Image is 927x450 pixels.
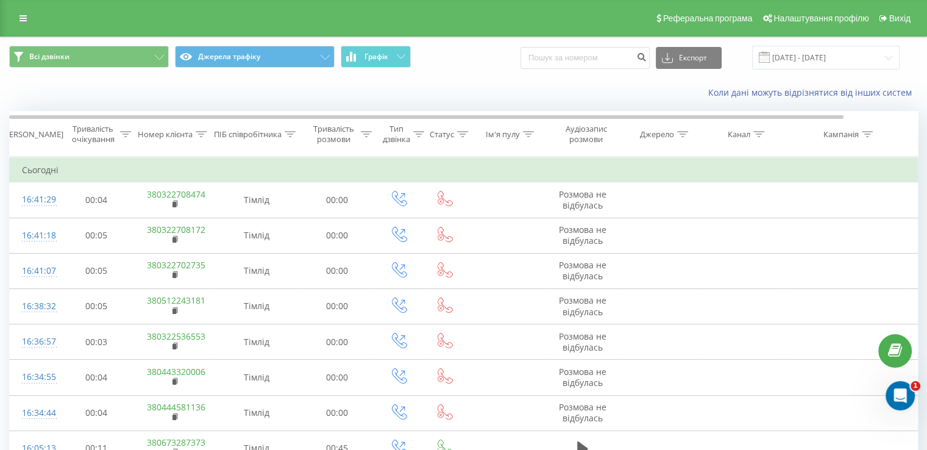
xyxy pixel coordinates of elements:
span: Розмова не відбулась [559,259,606,282]
div: 16:41:18 [22,224,46,248]
button: Джерела трафіку [175,46,335,68]
td: 00:04 [59,395,135,430]
div: 16:41:29 [22,188,46,212]
td: 00:00 [299,288,375,324]
td: 00:04 [59,360,135,395]
td: Тімлід [214,324,299,360]
td: 00:00 [299,182,375,218]
td: 00:00 [299,324,375,360]
span: Вихід [889,13,911,23]
td: 00:05 [59,253,135,288]
span: Налаштування профілю [773,13,868,23]
input: Пошук за номером [520,47,650,69]
div: Ім'я пулу [486,129,520,140]
a: 380443320006 [147,366,205,377]
div: [PERSON_NAME] [2,129,63,140]
td: Тімлід [214,218,299,253]
div: Тривалість очікування [69,124,117,145]
td: 00:00 [299,360,375,395]
span: Розмова не відбулась [559,295,606,317]
td: 00:00 [299,218,375,253]
a: 380322708474 [147,188,205,200]
span: Реферальна програма [663,13,753,23]
iframe: Intercom live chat [886,381,915,410]
span: Графік [364,52,388,61]
td: 00:00 [299,395,375,430]
td: Тімлід [214,360,299,395]
div: 16:41:07 [22,259,46,283]
div: 16:38:32 [22,295,46,318]
span: Розмова не відбулась [559,330,606,353]
span: Розмова не відбулась [559,366,606,388]
div: Канал [728,129,750,140]
span: Розмова не відбулась [559,188,606,211]
div: Кампанія [823,129,859,140]
a: 380512243181 [147,295,205,306]
div: Джерело [640,129,674,140]
td: 00:05 [59,288,135,324]
div: Аудіозапис розмови [556,124,616,145]
span: Розмова не відбулась [559,224,606,246]
a: 380444581136 [147,401,205,413]
td: Тімлід [214,182,299,218]
td: 00:03 [59,324,135,360]
div: 16:36:57 [22,330,46,354]
div: 16:34:55 [22,365,46,389]
td: Тімлід [214,253,299,288]
a: Коли дані можуть відрізнятися вiд інших систем [708,87,918,98]
td: 00:05 [59,218,135,253]
div: 16:34:44 [22,401,46,425]
a: 380673287373 [147,437,205,448]
div: Статус [430,129,454,140]
a: 380322708172 [147,224,205,235]
button: Експорт [656,47,722,69]
div: ПІБ співробітника [214,129,282,140]
span: 1 [911,381,920,391]
button: Графік [341,46,411,68]
div: Тривалість розмови [310,124,358,145]
button: Всі дзвінки [9,46,169,68]
span: Всі дзвінки [29,52,69,62]
td: 00:04 [59,182,135,218]
span: Розмова не відбулась [559,401,606,424]
div: Тип дзвінка [383,124,410,145]
div: Номер клієнта [138,129,193,140]
td: Тімлід [214,288,299,324]
td: 00:00 [299,253,375,288]
td: Тімлід [214,395,299,430]
a: 380322702735 [147,259,205,271]
a: 380322536553 [147,330,205,342]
